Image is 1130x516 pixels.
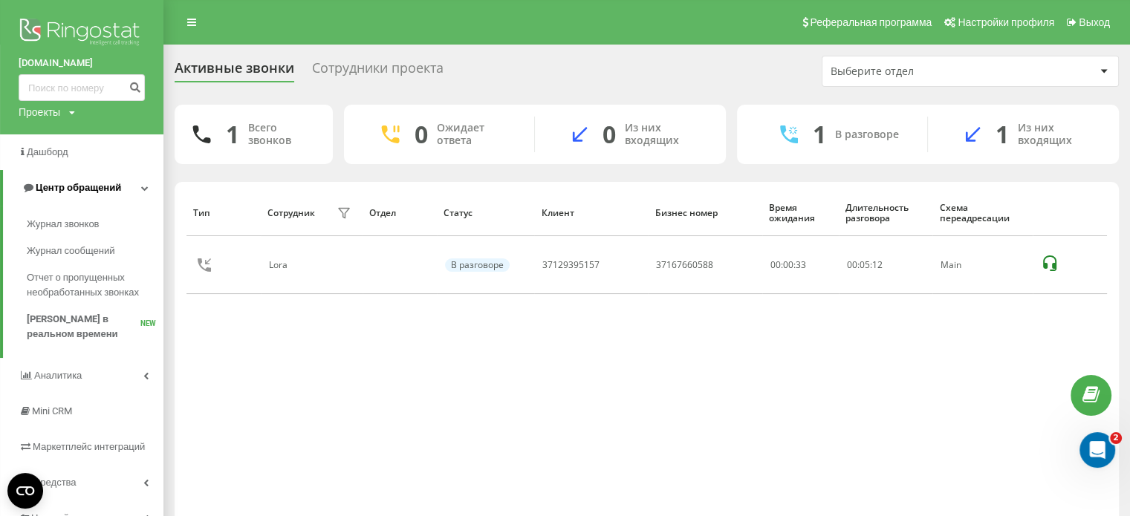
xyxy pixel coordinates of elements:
[7,473,43,509] button: Open CMP widget
[19,74,145,101] input: Поиск по номеру
[32,405,72,417] span: Mini CRM
[847,260,883,270] div: : :
[872,258,883,271] span: 12
[36,182,121,193] span: Центр обращений
[312,60,444,83] div: Сотрудники проекта
[939,203,1025,224] div: Схема переадресации
[813,120,826,148] div: 1
[27,306,163,347] a: [PERSON_NAME] в реальном времениNEW
[1079,16,1110,28] span: Выход
[27,270,156,300] span: Отчет о пропущенных необработанных звонках
[175,60,294,83] div: Активные звонки
[847,258,857,271] span: 00
[27,238,163,264] a: Журнал сообщений
[19,15,145,52] img: Ringostat logo
[248,122,315,147] div: Всего звонков
[996,120,1009,148] div: 1
[19,56,145,71] a: [DOMAIN_NAME]
[625,122,704,147] div: Из них входящих
[33,441,145,452] span: Маркетплейс интеграций
[603,120,616,148] div: 0
[33,477,77,488] span: Средства
[1079,432,1115,468] iframe: Intercom live chat
[27,217,100,232] span: Журнал звонков
[541,208,640,218] div: Клиент
[3,170,163,206] a: Центр обращений
[415,120,428,148] div: 0
[769,203,831,224] div: Время ожидания
[1110,432,1122,444] span: 2
[34,370,82,381] span: Аналитика
[27,244,114,258] span: Журнал сообщений
[1018,122,1097,147] div: Из них входящих
[542,260,600,270] div: 37129395157
[437,122,512,147] div: Ожидает ответа
[193,208,253,218] div: Тип
[27,312,140,342] span: [PERSON_NAME] в реальном времени
[226,120,239,148] div: 1
[770,260,831,270] div: 00:00:33
[831,65,1008,78] div: Выберите отдел
[269,260,291,270] div: Lora
[810,16,932,28] span: Реферальная программа
[444,208,527,218] div: Статус
[845,203,925,224] div: Длительность разговора
[835,128,899,141] div: В разговоре
[267,208,315,218] div: Сотрудник
[27,211,163,238] a: Журнал звонков
[655,208,755,218] div: Бизнес номер
[369,208,429,218] div: Отдел
[941,260,1025,270] div: Main
[958,16,1054,28] span: Настройки профиля
[860,258,870,271] span: 05
[27,146,68,157] span: Дашборд
[19,105,60,120] div: Проекты
[445,258,510,272] div: В разговоре
[656,260,713,270] div: 37167660588
[27,264,163,306] a: Отчет о пропущенных необработанных звонках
